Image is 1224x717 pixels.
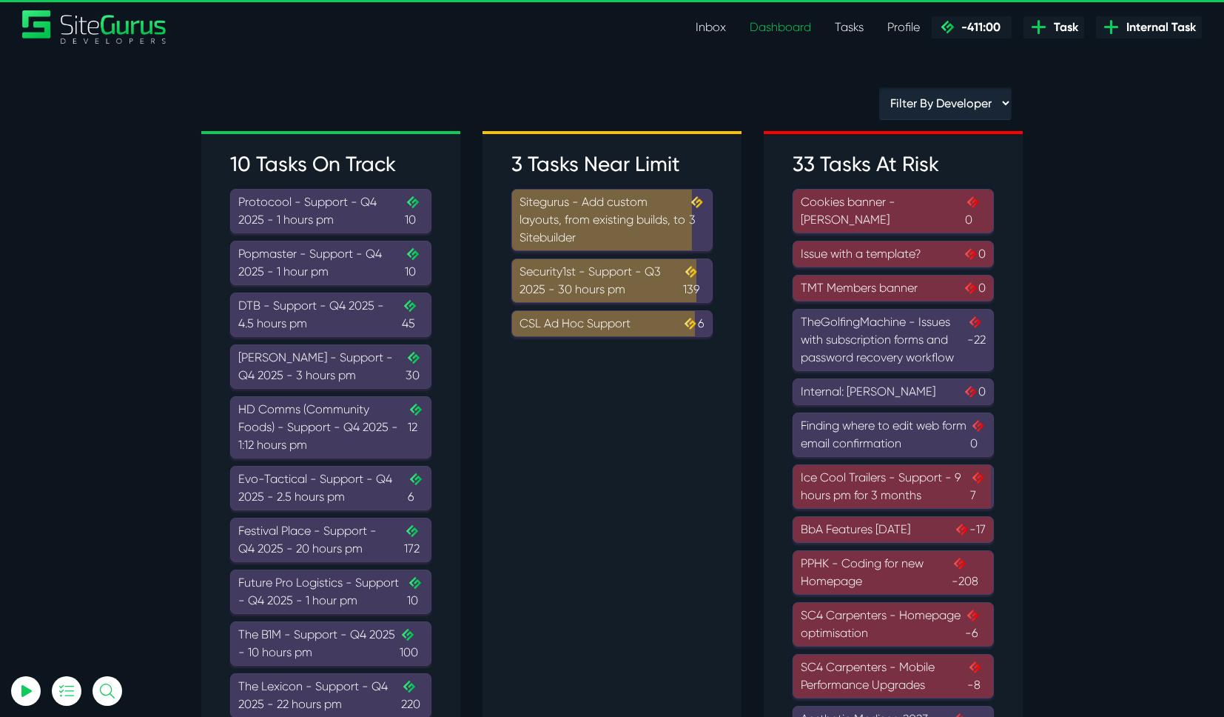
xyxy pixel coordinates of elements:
[1096,16,1202,39] a: Internal Task
[793,654,994,698] a: SC4 Carpenters - Mobile Performance Upgrades-8
[519,193,705,247] div: Sitegurus - Add custom layouts, from existing builds, to Sitebuilder
[230,189,431,233] a: Protocool - Support - Q4 2025 - 1 hours pm10
[801,279,986,297] div: TMT Members banner
[738,13,823,42] a: Dashboard
[511,189,713,251] a: Sitegurus - Add custom layouts, from existing builds, to Sitebuilder3
[404,522,423,558] span: 172
[230,621,431,666] a: The B1M - Support - Q4 2025 - 10 hours pm100
[965,193,986,229] span: 0
[793,241,994,267] a: Issue with a template?0
[405,245,423,281] span: 10
[793,189,994,233] a: Cookies banner - [PERSON_NAME]0
[230,466,431,510] a: Evo-Tactical - Support - Q4 2025 - 2.5 hours pm6
[408,470,423,506] span: 6
[511,310,713,337] a: CSL Ad Hoc Support6
[684,13,738,42] a: Inbox
[230,241,431,285] a: Popmaster - Support - Q4 2025 - 1 hour pm10
[793,275,994,301] a: TMT Members banner0
[793,464,994,509] a: Ice Cool Trailers - Support - 9 hours pm for 3 months7
[238,574,423,610] div: Future Pro Logistics - Support - Q4 2025 - 1 hour pm
[511,152,713,177] h3: 3 Tasks Near Limit
[970,417,986,453] span: 0
[238,297,423,333] div: DTB - Support - Q4 2025 - 4.5 hours pm
[230,396,431,458] a: HD Comms (Community Foods) - Support - Q4 2025 - 1:12 hours pm12
[238,245,423,281] div: Popmaster - Support - Q4 2025 - 1 hour pm
[1120,19,1196,36] span: Internal Task
[801,658,986,694] div: SC4 Carpenters - Mobile Performance Upgrades
[401,678,423,713] span: 220
[683,263,705,299] span: 139
[952,555,986,590] span: -208
[238,193,423,229] div: Protocool - Support - Q4 2025 - 1 hours pm
[801,383,986,401] div: Internal: [PERSON_NAME]
[954,521,986,538] span: -17
[967,313,986,367] span: -22
[801,245,986,263] div: Issue with a template?
[22,10,167,44] a: SiteGurus
[932,16,1012,39] a: -411:00
[801,555,986,590] div: PPHK - Coding for new Homepage
[511,259,713,303] a: Security1st - Support - Q3 2025 - 30 hours pm139
[408,401,423,454] span: 12
[793,152,994,177] h3: 33 Tasks At Risk
[22,10,167,44] img: Sitegurus Logo
[793,602,994,647] a: SC4 Carpenters - Homepage optimisation-6
[967,658,986,694] span: -8
[230,152,431,177] h3: 10 Tasks On Track
[400,626,423,661] span: 100
[965,607,986,642] span: -6
[793,550,994,595] a: PPHK - Coding for new Homepage-208
[238,678,423,713] div: The Lexicon - Support - Q4 2025 - 22 hours pm
[963,245,986,263] span: 0
[823,13,875,42] a: Tasks
[238,470,423,506] div: Evo-Tactical - Support - Q4 2025 - 2.5 hours pm
[963,383,986,401] span: 0
[963,279,986,297] span: 0
[793,309,994,371] a: TheGolfingMachine - Issues with subscription forms and password recovery workflow-22
[519,315,705,333] div: CSL Ad Hoc Support
[1048,19,1078,36] span: Task
[230,518,431,562] a: Festival Place - Support - Q4 2025 - 20 hours pm172
[793,516,994,543] a: BbA Features [DATE]-17
[406,349,423,384] span: 30
[801,193,986,229] div: Cookies banner - [PERSON_NAME]
[689,193,705,247] span: 3
[402,297,423,333] span: 45
[238,349,423,384] div: [PERSON_NAME] - Support - Q4 2025 - 3 hours pm
[519,263,705,299] div: Security1st - Support - Q3 2025 - 30 hours pm
[801,607,986,642] div: SC4 Carpenters - Homepage optimisation
[230,293,431,337] a: DTB - Support - Q4 2025 - 4.5 hours pm45
[682,315,705,333] span: 6
[238,522,423,558] div: Festival Place - Support - Q4 2025 - 20 hours pm
[230,344,431,389] a: [PERSON_NAME] - Support - Q4 2025 - 3 hours pm30
[405,193,423,229] span: 10
[801,469,986,504] div: Ice Cool Trailers - Support - 9 hours pm for 3 months
[970,469,986,504] span: 7
[1023,16,1084,39] a: Task
[230,570,431,614] a: Future Pro Logistics - Support - Q4 2025 - 1 hour pm10
[793,378,994,405] a: Internal: [PERSON_NAME]0
[793,413,994,457] a: Finding where to edit web form email confirmation0
[238,626,423,661] div: The B1M - Support - Q4 2025 - 10 hours pm
[407,574,423,610] span: 10
[955,20,1001,34] span: -411:00
[801,417,986,453] div: Finding where to edit web form email confirmation
[801,313,986,367] div: TheGolfingMachine - Issues with subscription forms and password recovery workflow
[875,13,932,42] a: Profile
[801,521,986,538] div: BbA Features [DATE]
[238,401,423,454] div: HD Comms (Community Foods) - Support - Q4 2025 - 1:12 hours pm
